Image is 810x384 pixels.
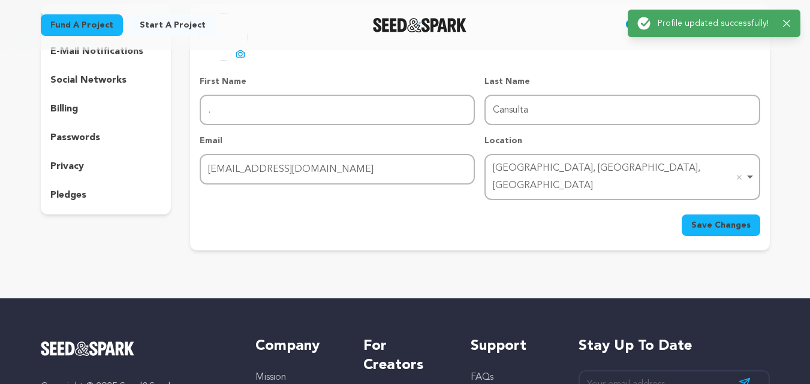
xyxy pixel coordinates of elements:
p: Profile updated successfully! [658,17,773,29]
p: pledges [50,188,86,202]
img: Seed&Spark Logo [41,341,135,356]
img: Seed&Spark Logo Dark Mode [373,18,467,32]
a: Fund a project [41,14,123,36]
button: billing [41,99,171,119]
span: Save Changes [691,219,751,231]
a: FAQs [471,373,493,382]
p: privacy [50,159,84,174]
button: Remove item: 'ChIJpTvG15DL1IkRd8S0KlBVNTI' [733,171,745,183]
p: First Name [200,75,475,87]
div: [GEOGRAPHIC_DATA], [GEOGRAPHIC_DATA], [GEOGRAPHIC_DATA] [493,160,744,195]
p: e-mail notifications [50,44,143,59]
input: Last Name [484,95,760,125]
input: First Name [200,95,475,125]
p: Last Name [484,75,760,87]
h5: Stay up to date [579,337,770,356]
button: passwords [41,128,171,147]
h5: Company [255,337,339,356]
h5: For Creators [363,337,447,375]
a: Seed&Spark Homepage [373,18,467,32]
a: Start a project [130,14,215,36]
p: billing [50,102,78,116]
button: Save Changes [682,214,760,236]
p: Email [200,135,475,147]
p: Location [484,135,760,147]
p: passwords [50,131,100,145]
input: Email [200,154,475,185]
h5: Support [471,337,554,356]
button: e-mail notifications [41,42,171,61]
button: privacy [41,157,171,176]
a: Mission [255,373,286,382]
a: Seed&Spark Homepage [41,341,232,356]
button: pledges [41,186,171,205]
button: social networks [41,71,171,90]
p: social networks [50,73,127,87]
